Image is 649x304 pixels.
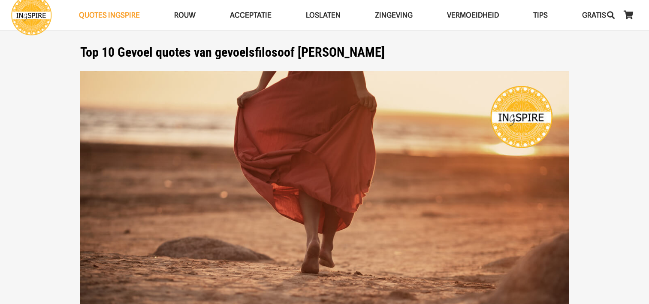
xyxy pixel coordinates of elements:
span: GRATIS [582,11,606,19]
a: LoslatenLoslaten Menu [289,4,358,26]
span: Acceptatie [230,11,272,19]
h1: Top 10 Gevoel quotes van gevoelsfilosoof [PERSON_NAME] [80,45,569,60]
a: ZingevingZingeving Menu [358,4,430,26]
a: VERMOEIDHEIDVERMOEIDHEID Menu [430,4,516,26]
a: ROUWROUW Menu [157,4,213,26]
a: QUOTES INGSPIREQUOTES INGSPIRE Menu [62,4,157,26]
a: TIPSTIPS Menu [516,4,565,26]
span: TIPS [533,11,548,19]
a: Zoeken [602,4,619,26]
a: AcceptatieAcceptatie Menu [213,4,289,26]
span: VERMOEIDHEID [447,11,499,19]
span: QUOTES INGSPIRE [79,11,140,19]
span: Loslaten [306,11,341,19]
span: Zingeving [375,11,413,19]
span: ROUW [174,11,196,19]
a: GRATISGRATIS Menu [565,4,623,26]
